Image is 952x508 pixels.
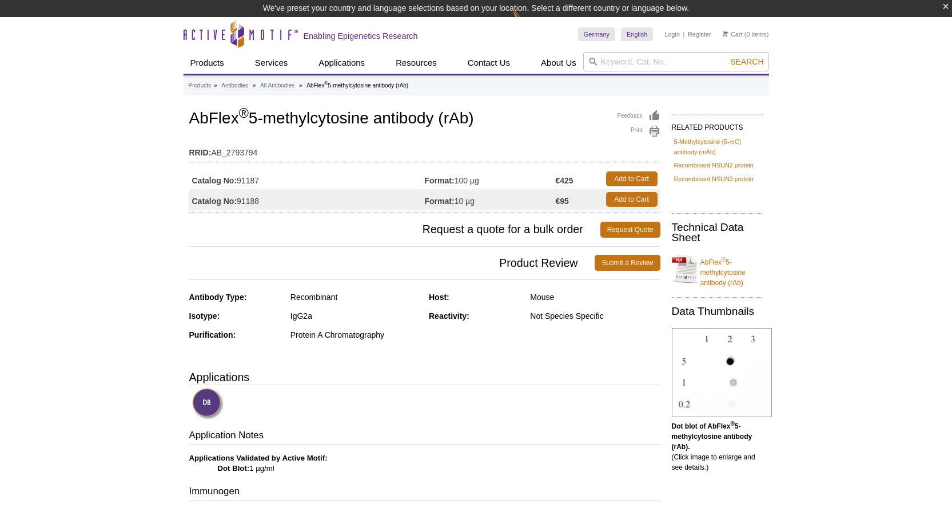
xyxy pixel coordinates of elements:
[672,328,772,417] img: AbFlex<sup>®</sup> 5-methylcytosine antibody (rAb) tested by dot blot analysis.
[189,189,425,210] td: 91188
[214,82,217,89] li: »
[425,175,455,186] strong: Format:
[674,160,754,170] a: Recombinant NSUN2 protein
[260,81,294,91] a: All Antibodies
[672,222,763,243] h2: Technical Data Sheet
[429,293,449,302] strong: Host:
[583,52,769,71] input: Keyword, Cat. No.
[534,52,583,74] a: About Us
[618,110,660,122] a: Feedback
[672,114,763,135] h2: RELATED PRODUCTS
[595,255,660,271] a: Submit a Review
[688,30,711,38] a: Register
[189,453,660,474] p: 1 µg/ml
[425,169,556,189] td: 100 µg
[723,31,728,37] img: Your Cart
[727,57,767,67] button: Search
[189,110,660,129] h1: AbFlex 5-methylcytosine antibody (rAb)
[189,454,328,462] b: Applications Validated by Active Motif:
[672,306,763,317] h2: Data Thumbnails
[461,52,517,74] a: Contact Us
[578,27,615,41] a: Germany
[189,429,660,445] h3: Application Notes
[189,81,211,91] a: Products
[674,137,761,157] a: 5-Methylcytosine (5-mC) antibody (mAb)
[192,196,237,206] strong: Catalog No:
[192,388,224,419] img: Dot Blot Validated
[290,311,420,321] div: IgG2a
[184,52,231,74] a: Products
[672,421,763,473] p: (Click image to enlarge and see details.)
[425,196,455,206] strong: Format:
[221,81,248,91] a: Antibodies
[306,82,408,89] li: AbFlex 5-methylcytosine antibody (rAb)
[555,196,568,206] strong: €95
[606,192,658,207] a: Add to Cart
[304,31,418,41] h2: Enabling Epigenetics Research
[429,311,469,321] strong: Reactivity:
[512,9,543,35] img: Change Here
[189,147,212,158] strong: RRID:
[253,82,256,89] li: »
[189,141,660,159] td: AB_2793794
[664,30,680,38] a: Login
[425,189,556,210] td: 10 µg
[189,169,425,189] td: 91187
[723,27,769,41] li: (0 items)
[672,250,763,288] a: AbFlex®5-methylcytosine antibody (rAb)
[555,175,573,186] strong: €425
[723,30,743,38] a: Cart
[192,175,237,186] strong: Catalog No:
[189,311,220,321] strong: Isotype:
[290,292,420,302] div: Recombinant
[189,293,247,302] strong: Antibody Type:
[248,52,295,74] a: Services
[189,255,595,271] span: Product Review
[324,81,328,86] sup: ®
[618,125,660,138] a: Print
[606,171,658,186] a: Add to Cart
[299,82,302,89] li: »
[189,485,660,501] h3: Immunogen
[530,292,660,302] div: Mouse
[683,27,685,41] li: |
[600,222,660,238] a: Request Quote
[621,27,653,41] a: English
[189,369,660,386] h3: Applications
[389,52,444,74] a: Resources
[530,311,660,321] div: Not Species Specific
[730,57,763,66] span: Search
[189,222,600,238] span: Request a quote for a bulk order
[189,330,236,339] strong: Purification:
[672,422,752,451] b: Dot blot of AbFlex 5-methylcytosine antibody (rAb).
[290,330,420,340] div: Protein A Chromatography
[722,257,726,263] sup: ®
[674,174,754,184] a: Recombinant NSUN3 protein
[218,464,250,473] strong: Dot Blot:
[312,52,372,74] a: Applications
[730,421,734,427] sup: ®
[239,106,249,121] sup: ®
